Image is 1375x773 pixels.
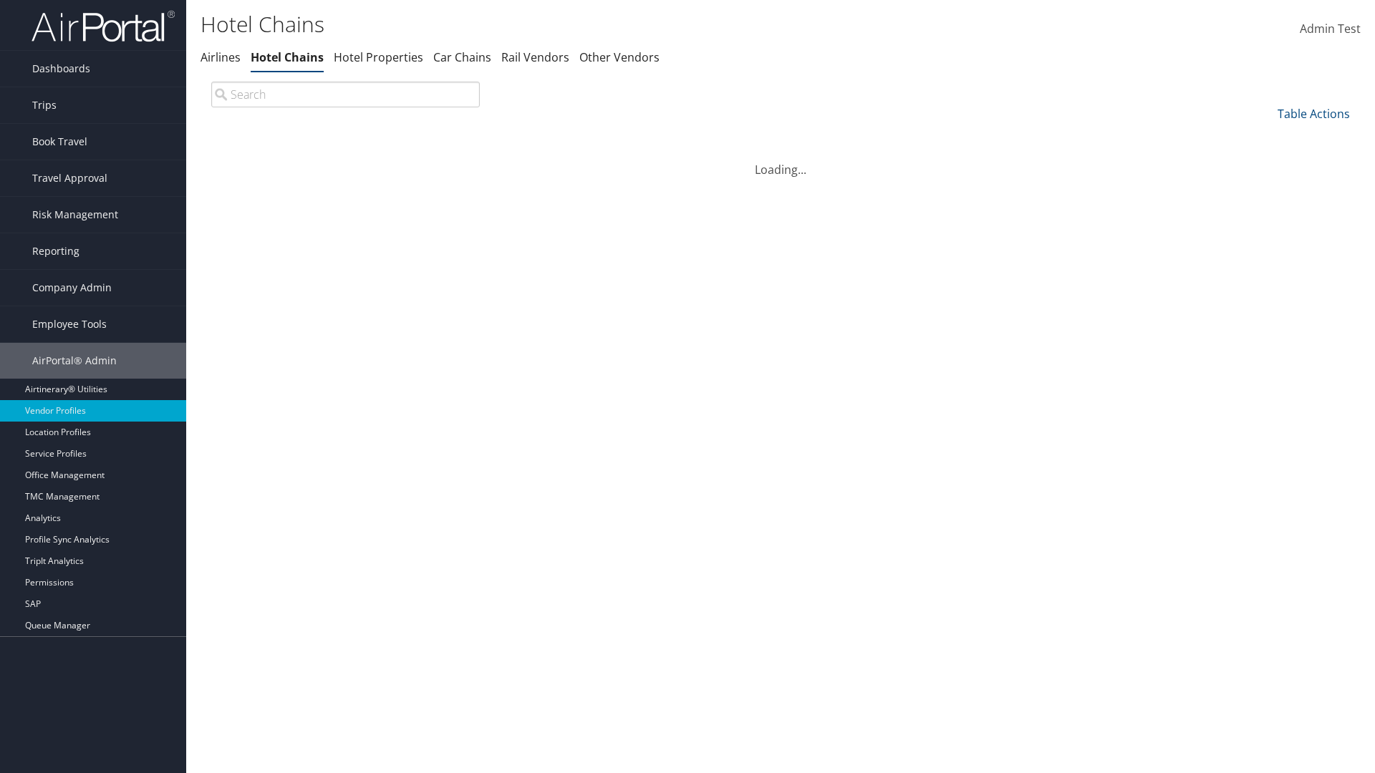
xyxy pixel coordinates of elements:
a: Airlines [201,49,241,65]
span: Travel Approval [32,160,107,196]
a: Other Vendors [579,49,660,65]
span: AirPortal® Admin [32,343,117,379]
img: airportal-logo.png [32,9,175,43]
span: Admin Test [1300,21,1361,37]
h1: Hotel Chains [201,9,974,39]
a: Rail Vendors [501,49,569,65]
span: Employee Tools [32,306,107,342]
span: Dashboards [32,51,90,87]
a: Admin Test [1300,7,1361,52]
a: Hotel Chains [251,49,324,65]
span: Book Travel [32,124,87,160]
span: Trips [32,87,57,123]
div: Loading... [201,144,1361,178]
a: Table Actions [1278,106,1350,122]
a: Hotel Properties [334,49,423,65]
a: Car Chains [433,49,491,65]
span: Company Admin [32,270,112,306]
input: Search [211,82,480,107]
span: Risk Management [32,197,118,233]
span: Reporting [32,233,79,269]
